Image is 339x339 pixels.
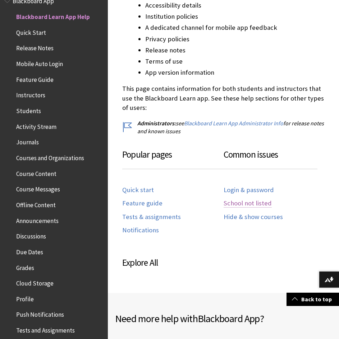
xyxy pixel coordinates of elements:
[16,262,34,271] span: Grades
[145,68,325,78] li: App version information
[145,11,325,22] li: Institution policies
[145,0,325,10] li: Accessibility details
[16,324,75,334] span: Tests and Assignments
[224,213,283,221] a: Hide & show courses
[16,309,64,319] span: Push Notifications
[16,215,59,224] span: Announcements
[16,74,54,83] span: Feature Guide
[16,42,54,52] span: Release Notes
[224,186,274,194] a: Login & password
[16,230,46,240] span: Discussions
[122,119,325,135] p: see for release notes and known issues
[122,199,162,208] a: Feature guide
[224,199,272,208] a: School not listed
[145,34,325,44] li: Privacy policies
[122,186,154,194] a: Quick start
[16,27,46,36] span: Quick Start
[122,84,325,112] p: This page contains information for both students and instructors that use the Blackboard Learn ap...
[145,23,325,33] li: A dedicated channel for mobile app feedback
[16,199,56,209] span: Offline Content
[16,11,90,20] span: Blackboard Learn App Help
[224,148,318,169] h3: Common issues
[16,121,56,130] span: Activity Stream
[287,293,339,306] a: Back to top
[122,256,325,270] h3: Explore All
[16,184,60,193] span: Course Messages
[137,120,176,127] span: Administrators:
[16,293,34,303] span: Profile
[122,148,224,169] h3: Popular pages
[122,213,181,221] a: Tests & assignments
[16,136,39,146] span: Journals
[16,246,43,256] span: Due Dates
[16,152,84,162] span: Courses and Organizations
[145,56,325,66] li: Terms of use
[16,105,41,115] span: Students
[16,277,54,287] span: Cloud Storage
[16,168,56,177] span: Course Content
[184,120,283,127] a: Blackboard Learn App Administrator Info
[16,58,63,68] span: Mobile Auto Login
[198,312,260,325] span: Blackboard App
[122,226,159,234] a: Notifications
[145,45,325,55] li: Release notes
[115,311,332,326] h2: Need more help with ?
[16,89,45,99] span: Instructors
